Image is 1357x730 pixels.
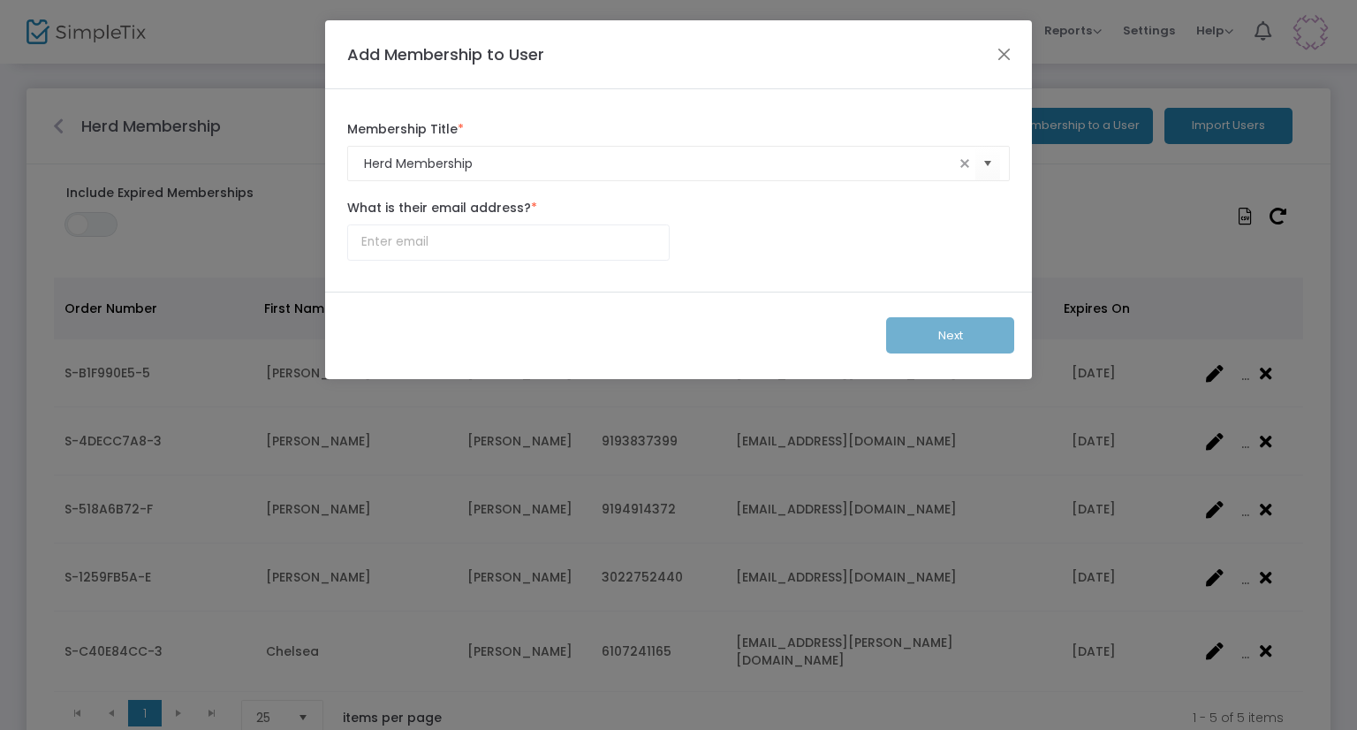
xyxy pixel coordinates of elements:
button: Close [993,42,1016,65]
input: Select Membership [364,155,954,173]
button: Select [975,146,1000,182]
label: What is their email address? [347,199,670,217]
label: Membership Title [347,120,1010,139]
span: clear [954,153,975,174]
h4: Add Membership to User [347,42,544,66]
input: Enter email [347,224,670,261]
